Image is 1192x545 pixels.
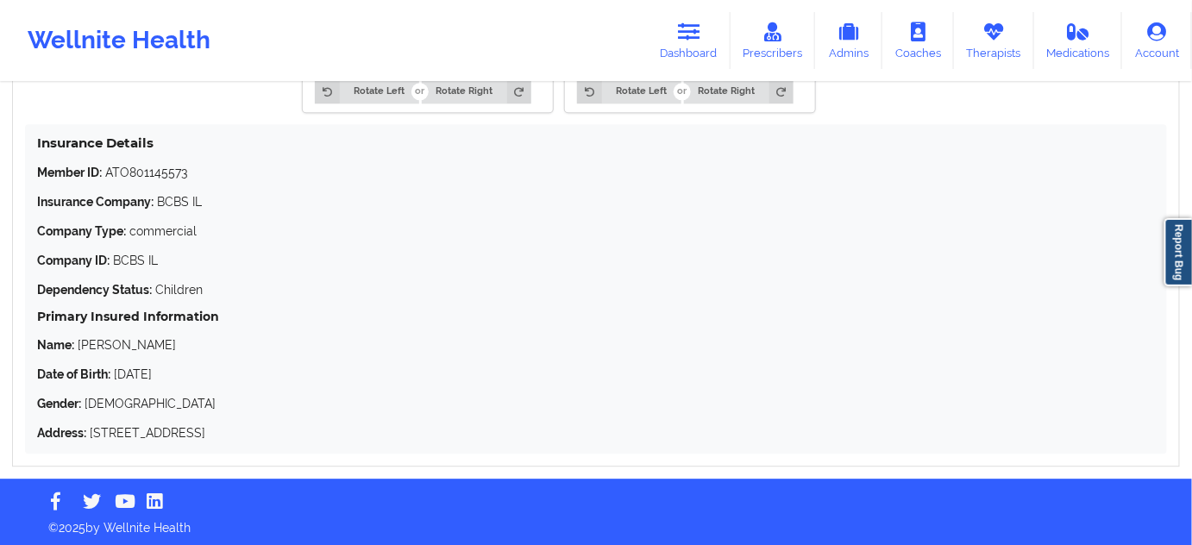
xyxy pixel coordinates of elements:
strong: Date of Birth: [37,367,110,381]
strong: Name: [37,338,74,352]
strong: Gender: [37,397,81,410]
strong: Address: [37,426,86,440]
p: Children [37,281,1155,298]
a: Report Bug [1164,218,1192,286]
p: BCBS IL [37,252,1155,269]
strong: Company Type: [37,224,126,238]
button: Rotate Left [315,79,418,103]
p: BCBS IL [37,193,1155,210]
a: Dashboard [648,12,731,69]
a: Account [1122,12,1192,69]
strong: Member ID: [37,166,102,179]
p: [PERSON_NAME] [37,336,1155,354]
strong: Insurance Company: [37,195,154,209]
strong: Dependency Status: [37,283,152,297]
a: Prescribers [731,12,816,69]
p: [DATE] [37,366,1155,383]
p: [STREET_ADDRESS] [37,424,1155,442]
button: Rotate Right [422,79,531,103]
p: ATO801145573 [37,164,1155,181]
h5: Primary Insured Information [37,309,1155,324]
strong: Company ID: [37,254,110,267]
p: © 2025 by Wellnite Health [36,507,1156,536]
p: commercial [37,222,1155,240]
a: Coaches [882,12,954,69]
a: Medications [1034,12,1123,69]
a: Therapists [954,12,1034,69]
a: Admins [815,12,882,69]
button: Rotate Left [577,79,681,103]
h4: Insurance Details [37,135,1155,151]
p: [DEMOGRAPHIC_DATA] [37,395,1155,412]
button: Rotate Right [684,79,794,103]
